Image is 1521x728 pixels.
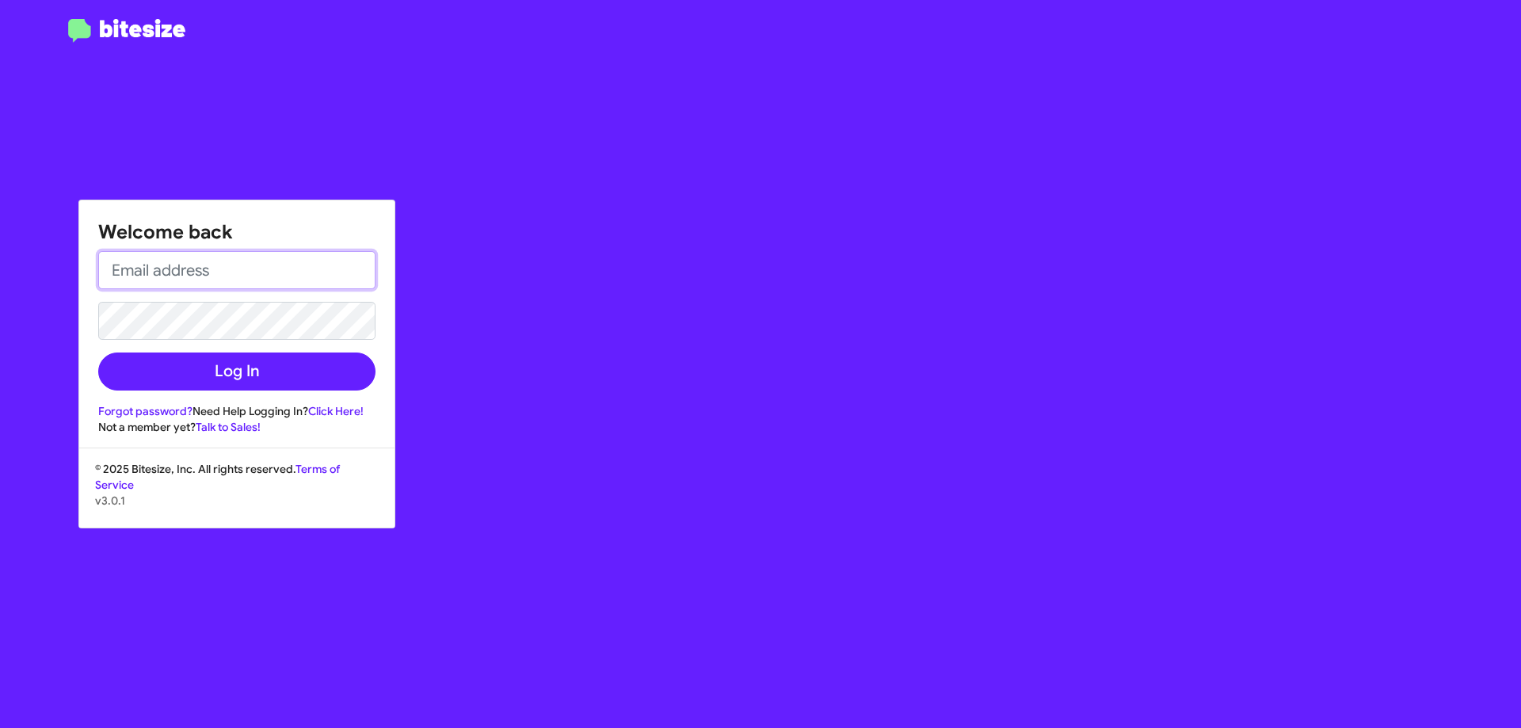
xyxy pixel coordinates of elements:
[98,219,375,245] h1: Welcome back
[308,404,364,418] a: Click Here!
[196,420,261,434] a: Talk to Sales!
[98,403,375,419] div: Need Help Logging In?
[98,419,375,435] div: Not a member yet?
[98,404,193,418] a: Forgot password?
[98,353,375,391] button: Log In
[79,461,395,528] div: © 2025 Bitesize, Inc. All rights reserved.
[95,493,379,509] p: v3.0.1
[98,251,375,289] input: Email address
